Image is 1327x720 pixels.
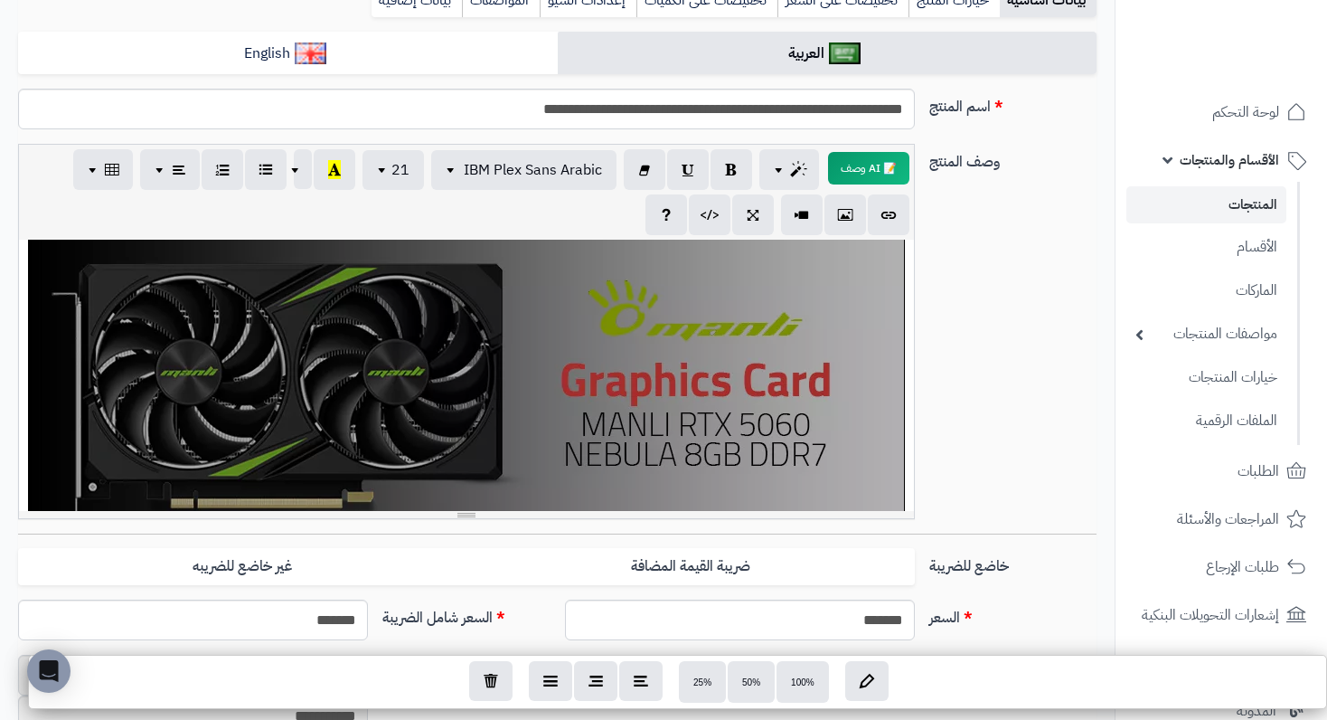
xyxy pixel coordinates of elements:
[1126,545,1316,589] a: طلبات الإرجاع
[18,32,558,76] a: English
[1180,147,1279,173] span: الأقسام والمنتجات
[464,159,602,181] span: IBM Plex Sans Arabic
[1241,650,1276,676] span: العملاء
[1126,641,1316,685] a: العملاء
[922,548,1105,577] label: خاضع للضريبة
[27,649,71,693] div: Open Intercom Messenger
[1142,602,1279,628] span: إشعارات التحويلات البنكية
[1126,358,1286,397] a: خيارات المنتجات
[466,548,915,585] label: ضريبة القيمة المضافة
[1177,507,1279,532] span: المراجعات والأسئلة
[1126,228,1286,267] a: الأقسام
[1126,497,1316,541] a: المراجعات والأسئلة
[922,144,1105,173] label: وصف المنتج
[1126,450,1316,493] a: الطلبات
[391,159,409,181] span: 21
[829,43,861,64] img: العربية
[728,661,775,703] button: 50%
[1238,459,1279,484] span: الطلبات
[742,677,760,687] span: 50%
[1204,14,1310,52] img: logo-2.png
[679,661,726,703] button: 25%
[1126,271,1286,310] a: الماركات
[791,677,814,687] span: 100%
[1126,315,1286,354] a: مواصفات المنتجات
[1126,186,1286,223] a: المنتجات
[28,112,905,655] img: 1754333025-Graphics-Card.webp
[828,152,909,185] button: 📝 AI وصف
[776,661,829,703] button: 100%
[431,150,616,190] button: IBM Plex Sans Arabic
[18,548,466,585] label: غير خاضع للضريبه
[1126,90,1316,134] a: لوحة التحكم
[1212,99,1279,125] span: لوحة التحكم
[1126,593,1316,637] a: إشعارات التحويلات البنكية
[362,150,424,190] button: 21
[558,32,1097,76] a: العربية
[693,677,711,687] span: 25%
[295,43,326,64] img: English
[1126,402,1286,441] a: الملفات الرقمية
[1206,554,1279,580] span: طلبات الإرجاع
[922,89,1105,118] label: اسم المنتج
[922,600,1105,629] label: السعر
[375,600,558,629] label: السعر شامل الضريبة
